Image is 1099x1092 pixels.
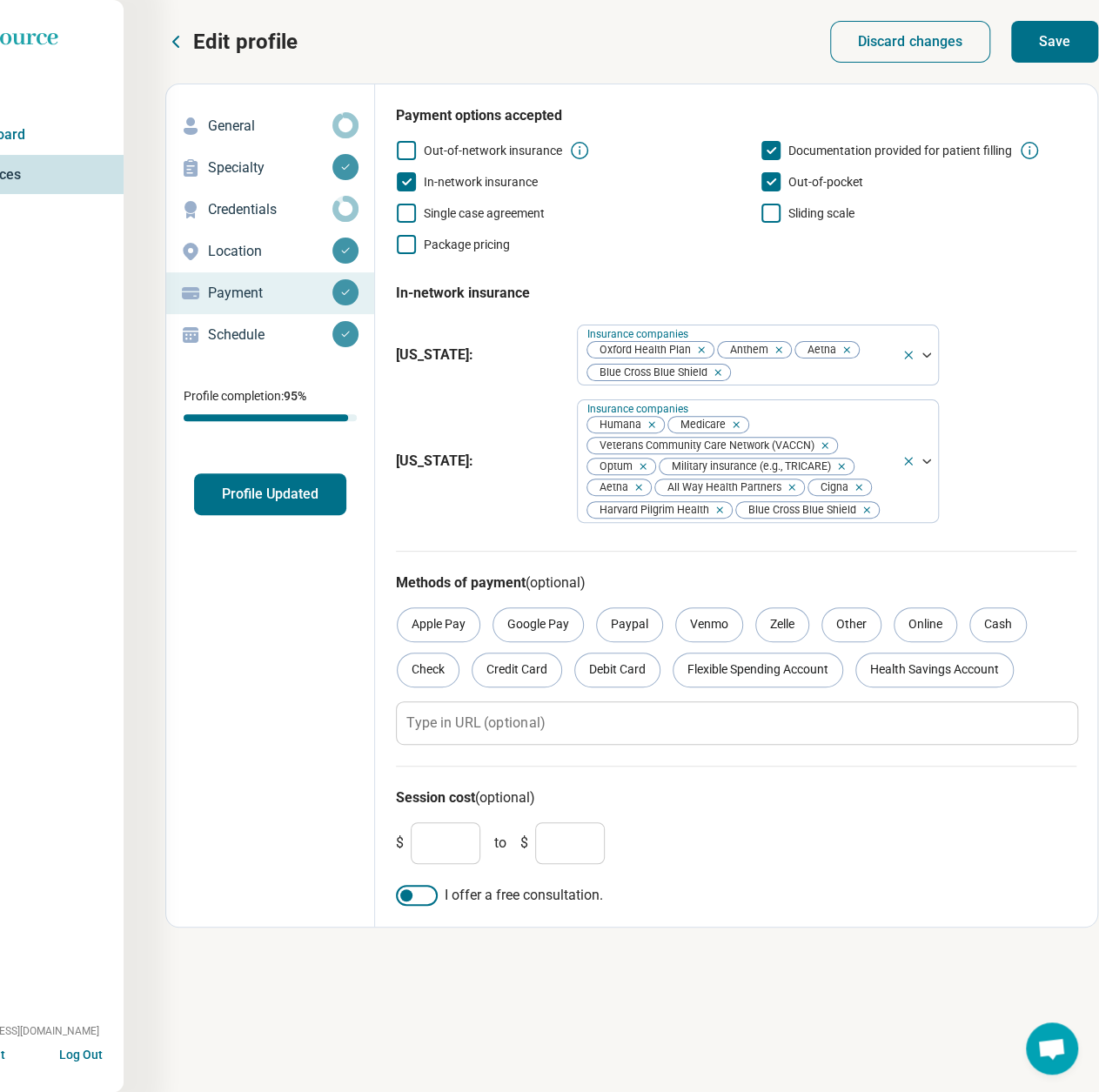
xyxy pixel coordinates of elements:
[396,451,563,472] span: [US_STATE] :
[396,787,1076,808] h3: Session cost
[855,653,1014,687] div: Health Savings Account
[808,479,854,496] span: Cigna
[587,438,820,454] span: Veterans Community Care Network (VACCN)
[736,502,861,519] span: Blue Cross Blue Shield
[166,105,374,147] a: General
[208,116,332,137] p: General
[166,231,374,272] a: Location
[166,147,374,189] a: Specialty
[675,607,743,642] div: Venmo
[755,607,809,642] div: Zelle
[673,653,843,687] div: Flexible Spending Account
[587,342,696,358] span: Oxford Health Plan
[494,833,506,854] span: to
[193,28,298,56] p: Edit profile
[830,21,991,63] button: Discard changes
[396,345,563,365] span: [US_STATE] :
[587,402,692,414] label: Insurance companies
[788,175,863,189] span: Out-of-pocket
[795,342,841,358] span: Aetna
[396,573,1076,593] h3: Methods of payment
[59,1046,103,1060] button: Log Out
[1026,1022,1078,1075] div: Open chat
[396,269,530,318] legend: In-network insurance
[788,206,854,220] span: Sliding scale
[396,833,404,854] span: $
[526,574,586,591] span: (optional)
[587,502,714,519] span: Harvard Pilgrim Health
[396,885,1076,906] label: I offer a free consultation.
[587,327,692,339] label: Insurance companies
[284,389,306,403] span: 95 %
[424,175,538,189] span: In-network insurance
[520,833,528,854] span: $
[718,342,774,358] span: Anthem
[655,479,787,496] span: All Way Health Partners
[894,607,957,642] div: Online
[668,417,731,433] span: Medicare
[165,28,298,56] button: Edit profile
[406,715,545,729] label: Type in URL (optional)
[1011,21,1098,63] button: Save
[166,272,374,314] a: Payment
[472,653,562,687] div: Credit Card
[194,473,346,515] button: Profile Updated
[208,199,332,220] p: Credentials
[574,653,660,687] div: Debit Card
[208,157,332,178] p: Specialty
[396,105,1076,126] h3: Payment options accepted
[596,607,663,642] div: Paypal
[821,607,881,642] div: Other
[184,414,357,421] div: Profile completion
[424,206,545,220] span: Single case agreement
[208,241,332,262] p: Location
[660,459,836,475] span: Military insurance (e.g., TRICARE)
[166,314,374,356] a: Schedule
[166,377,374,432] div: Profile completion:
[208,325,332,345] p: Schedule
[587,417,647,433] span: Humana
[788,144,1012,157] span: Documentation provided for patient filling
[969,607,1027,642] div: Cash
[475,789,535,806] span: (optional)
[424,238,510,251] span: Package pricing
[166,189,374,231] a: Credentials
[587,459,638,475] span: Optum
[424,144,562,157] span: Out-of-network insurance
[397,607,480,642] div: Apple Pay
[397,653,459,687] div: Check
[493,607,584,642] div: Google Pay
[587,365,713,381] span: Blue Cross Blue Shield
[208,283,332,304] p: Payment
[587,479,633,496] span: Aetna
